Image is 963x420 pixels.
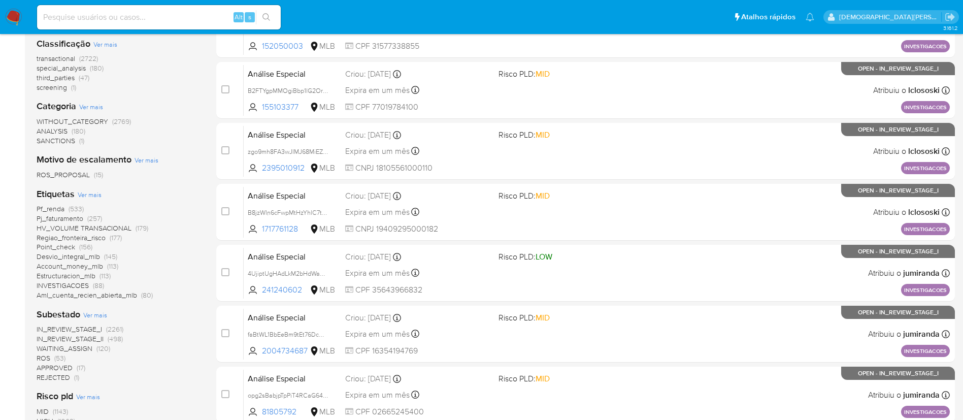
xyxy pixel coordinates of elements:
[37,11,281,24] input: Pesquise usuários ou casos...
[741,12,795,22] span: Atalhos rápidos
[806,13,814,21] a: Notificações
[839,12,942,22] p: thais.asantos@mercadolivre.com
[256,10,277,24] button: search-icon
[945,12,955,22] a: Sair
[248,12,251,22] span: s
[943,24,958,32] span: 3.161.2
[235,12,243,22] span: Alt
